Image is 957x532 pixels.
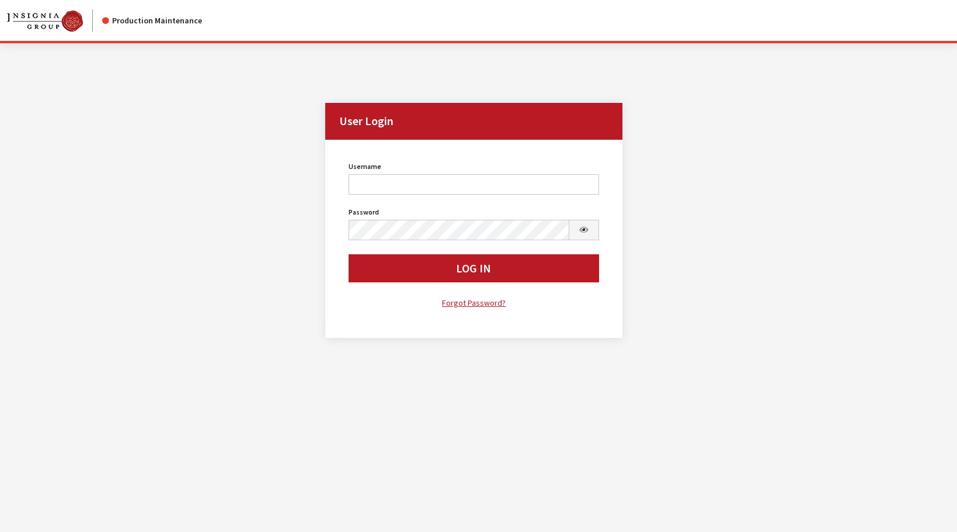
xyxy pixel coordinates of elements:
a: Insignia Group logo [7,9,102,32]
h2: User Login [325,103,622,140]
button: Log In [349,254,599,282]
label: Username [349,161,381,172]
img: Catalog Maintenance [7,11,83,32]
label: Password [349,207,379,217]
button: Show Password [569,220,599,240]
a: Forgot Password? [349,296,599,310]
div: Production Maintenance [102,15,202,27]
